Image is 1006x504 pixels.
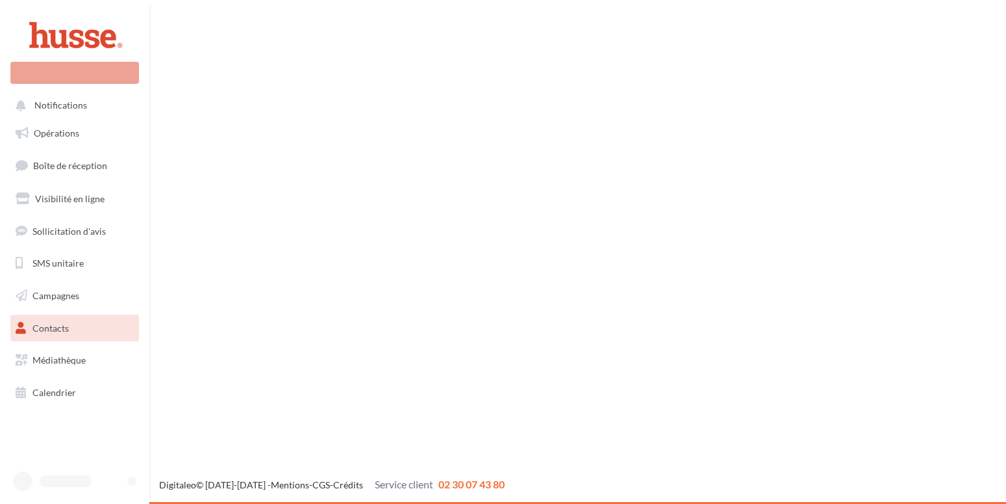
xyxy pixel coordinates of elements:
span: Sollicitation d'avis [32,225,106,236]
span: 02 30 07 43 80 [438,478,505,490]
span: © [DATE]-[DATE] - - - [159,479,505,490]
span: Boîte de réception [33,160,107,171]
a: Crédits [333,479,363,490]
a: SMS unitaire [8,250,142,277]
a: Calendrier [8,379,142,406]
span: Opérations [34,127,79,139]
span: SMS unitaire [32,258,84,269]
a: Campagnes [8,282,142,310]
span: Médiathèque [32,354,86,365]
span: Service client [375,478,433,490]
a: Mentions [271,479,309,490]
span: Calendrier [32,387,76,398]
a: Médiathèque [8,347,142,374]
span: Contacts [32,323,69,334]
span: Visibilité en ligne [35,193,105,204]
a: Contacts [8,315,142,342]
a: Boîte de réception [8,152,142,179]
span: Notifications [34,100,87,111]
div: Nouvelle campagne [10,62,139,84]
a: CGS [312,479,330,490]
a: Sollicitation d'avis [8,218,142,245]
span: Campagnes [32,290,79,301]
a: Visibilité en ligne [8,185,142,213]
a: Digitaleo [159,479,196,490]
a: Opérations [8,120,142,147]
